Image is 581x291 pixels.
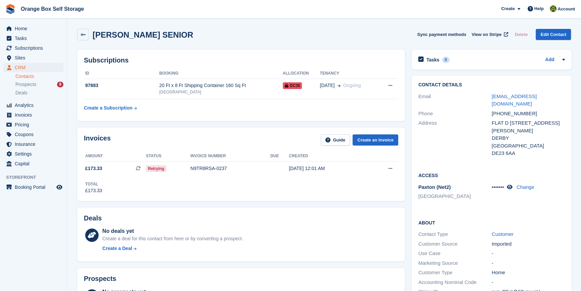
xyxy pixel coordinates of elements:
[84,275,116,283] h2: Prospects
[492,142,565,150] div: [GEOGRAPHIC_DATA]
[84,105,133,112] div: Create a Subscription
[3,139,63,149] a: menu
[353,134,398,145] a: Create an Invoice
[84,214,102,222] h2: Deals
[492,119,565,134] div: FLAT D [STREET_ADDRESS][PERSON_NAME]
[5,4,15,14] img: stora-icon-8386f47178a22dfd0bd8f6a31ec36ba5ce8667c1dd55bd0f319d3a0aa187defe.svg
[3,53,63,63] a: menu
[15,182,55,192] span: Booking Portal
[15,120,55,129] span: Pricing
[15,73,63,80] a: Contacts
[85,181,102,187] div: Total
[418,93,492,108] div: Email
[3,34,63,43] a: menu
[3,100,63,110] a: menu
[270,151,289,162] th: Due
[550,5,557,12] img: SARAH T
[472,31,501,38] span: View on Stripe
[501,5,515,12] span: Create
[3,130,63,139] a: menu
[343,83,361,88] span: Ongoing
[469,29,510,40] a: View on Stripe
[57,82,63,87] div: 9
[320,82,335,89] span: [DATE]
[517,184,534,190] a: Change
[492,269,565,277] div: Home
[15,43,55,53] span: Subscriptions
[492,250,565,257] div: -
[102,235,243,242] div: Create a deal for this contact from here or by converting a prospect.
[492,150,565,157] div: DE23 6AA
[418,110,492,118] div: Phone
[3,24,63,33] a: menu
[492,259,565,267] div: -
[159,89,283,95] div: [GEOGRAPHIC_DATA]
[3,43,63,53] a: menu
[159,82,283,89] div: 20 Ft x 8 Ft Shipping Container 160 Sq Ft
[15,81,63,88] a: Prospects 9
[418,250,492,257] div: Use Case
[418,279,492,286] div: Accounting Nominal Code
[15,89,63,96] a: Deals
[84,82,159,89] div: 97883
[534,5,544,12] span: Help
[320,68,378,79] th: Tenancy
[418,82,565,88] h2: Contact Details
[3,159,63,168] a: menu
[545,56,554,64] a: Add
[492,110,565,118] div: [PHONE_NUMBER]
[159,68,283,79] th: Booking
[84,56,398,64] h2: Subscriptions
[15,24,55,33] span: Home
[418,231,492,238] div: Contact Type
[418,172,565,178] h2: Access
[15,139,55,149] span: Insurance
[3,63,63,72] a: menu
[18,3,87,14] a: Orange Box Self Storage
[418,240,492,248] div: Customer Source
[283,82,302,89] span: DC35
[85,187,102,194] div: £173.33
[15,100,55,110] span: Analytics
[15,149,55,159] span: Settings
[3,149,63,159] a: menu
[283,68,320,79] th: Allocation
[146,151,191,162] th: Status
[85,165,102,172] span: £173.33
[84,151,146,162] th: Amount
[418,184,451,190] span: Paxton (Net2)
[289,151,367,162] th: Created
[442,57,450,63] div: 0
[15,34,55,43] span: Tasks
[102,227,243,235] div: No deals yet
[15,90,28,96] span: Deals
[492,240,565,248] div: Imported
[15,63,55,72] span: CRM
[418,219,565,226] h2: About
[492,279,565,286] div: -
[15,159,55,168] span: Capital
[84,134,111,145] h2: Invoices
[536,29,571,40] a: Edit Contact
[84,68,159,79] th: ID
[15,53,55,63] span: Sites
[55,183,63,191] a: Preview store
[15,110,55,120] span: Invoices
[3,110,63,120] a: menu
[492,93,537,107] a: [EMAIL_ADDRESS][DOMAIN_NAME]
[102,245,132,252] div: Create a Deal
[102,245,243,252] a: Create a Deal
[146,165,166,172] span: Retrying
[418,269,492,277] div: Customer Type
[3,120,63,129] a: menu
[492,134,565,142] div: DERBY
[84,102,137,114] a: Create a Subscription
[492,184,504,190] span: •••••••
[417,29,466,40] button: Sync payment methods
[418,119,492,157] div: Address
[321,134,350,145] a: Guide
[15,130,55,139] span: Coupons
[3,182,63,192] a: menu
[426,57,439,63] h2: Tasks
[289,165,367,172] div: [DATE] 12:01 AM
